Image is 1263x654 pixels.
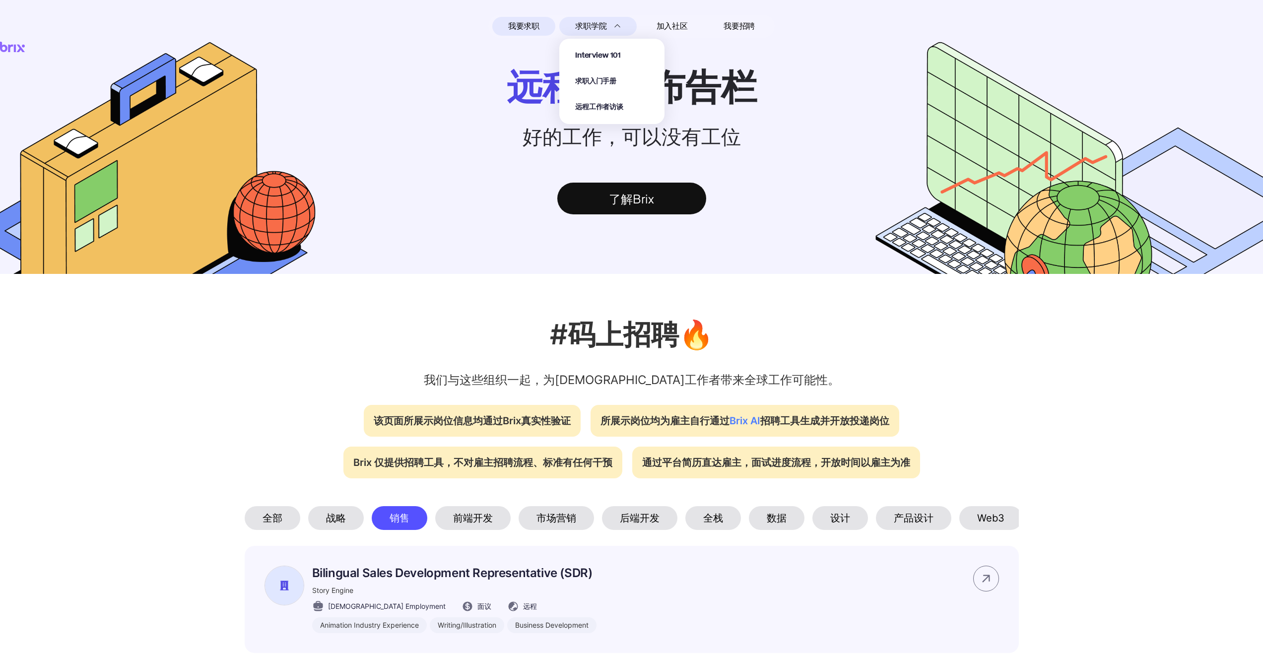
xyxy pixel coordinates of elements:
a: Interview 101 [575,50,621,61]
div: 市场营销 [519,506,594,530]
span: [DEMOGRAPHIC_DATA] Employment [328,601,446,611]
div: 设计 [812,506,868,530]
div: 了解Brix [557,183,706,214]
span: 我要招聘 [724,20,755,32]
div: 通过平台简历直达雇主，面试进度流程，开放时间以雇主为准 [632,447,920,478]
span: 我要求职 [508,18,539,34]
span: 面议 [477,601,491,611]
a: 远程工作者访谈 [575,101,623,112]
div: Business Development [507,617,597,633]
div: 战略 [308,506,364,530]
span: 远程 [523,601,537,611]
div: 产品设计 [876,506,951,530]
span: Story Engine [312,586,353,594]
div: 后端开发 [602,506,677,530]
div: Brix 仅提供招聘工具，不对雇主招聘流程、标准有任何干预 [343,447,622,478]
div: Animation Industry Experience [312,617,427,633]
div: 所展示岗位均为雇主自行通过 招聘工具生成并开放投递岗位 [591,405,899,437]
a: 求职入门手册 [575,75,616,86]
span: 远程 [507,65,578,108]
div: Web3 [959,506,1022,530]
div: 全栈 [685,506,741,530]
div: 前端开发 [435,506,511,530]
div: 销售 [372,506,427,530]
span: 加入社区 [657,18,688,34]
div: 该页面所展示岗位信息均通过Brix真实性验证 [364,405,581,437]
span: Brix AI [730,415,760,427]
div: 数据 [749,506,804,530]
div: 全部 [245,506,300,530]
span: 求职入门手册 [575,76,616,86]
span: 远程工作者访谈 [575,102,623,112]
span: 求职学院 [575,20,606,32]
p: Bilingual Sales Development Representative (SDR) [312,566,597,580]
div: Writing/Illustration [430,617,504,633]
